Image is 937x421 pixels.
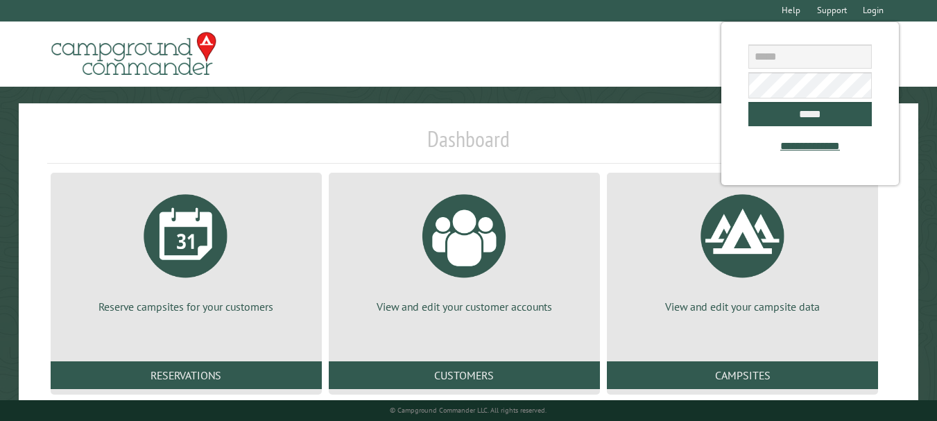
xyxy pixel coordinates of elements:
[67,299,305,314] p: Reserve campsites for your customers
[345,184,583,314] a: View and edit your customer accounts
[607,361,878,389] a: Campsites
[47,126,891,164] h1: Dashboard
[345,299,583,314] p: View and edit your customer accounts
[329,361,600,389] a: Customers
[390,406,547,415] small: © Campground Commander LLC. All rights reserved.
[51,361,322,389] a: Reservations
[624,184,861,314] a: View and edit your campsite data
[67,184,305,314] a: Reserve campsites for your customers
[47,27,221,81] img: Campground Commander
[624,299,861,314] p: View and edit your campsite data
